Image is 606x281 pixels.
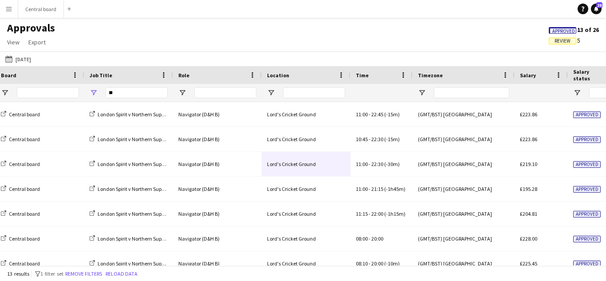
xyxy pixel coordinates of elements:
span: 22:45 [371,111,383,118]
button: Central board [18,0,64,18]
span: 11:15 [356,210,368,217]
span: - [369,111,370,118]
span: London Spirit v Northern Superchargers 100s [98,186,197,192]
span: 11:00 [356,111,368,118]
span: Approved [552,28,575,34]
div: Lord's Cricket Ground [262,102,350,127]
span: Central board [9,161,40,167]
span: £223.86 [520,136,537,142]
div: (GMT/BST) [GEOGRAPHIC_DATA] [413,177,515,201]
span: Central board [9,136,40,142]
span: - [369,186,370,192]
span: 28 [596,2,602,8]
span: Approved [573,211,601,218]
span: £228.00 [520,235,537,242]
span: London Spirit v Northern Superchargers 100s [98,136,197,142]
span: (-15m) [384,136,400,142]
span: Approved [573,186,601,193]
span: £219.10 [520,161,537,167]
a: London Spirit v Northern Superchargers 100s [90,111,197,118]
span: 1 filter set [40,270,63,277]
div: Navigator (D&H B) [173,152,262,176]
span: Approved [573,161,601,168]
a: London Spirit v Northern Superchargers 100s [90,186,197,192]
span: 21:15 [371,186,383,192]
a: London Spirit v Northern Superchargers 100s [90,136,197,142]
span: 5 [549,36,580,44]
span: London Spirit v Northern Superchargers 100s [98,235,197,242]
button: Open Filter Menu [418,89,426,97]
input: Board Filter Input [17,87,79,98]
input: Location Filter Input [283,87,345,98]
div: Lord's Cricket Ground [262,177,350,201]
span: (-1h45m) [384,186,405,192]
span: London Spirit v Northern Superchargers 100s [98,210,197,217]
span: London Spirit v Northern Superchargers 100s [98,161,197,167]
span: Salary [520,72,536,79]
span: Central board [9,111,40,118]
a: Central board [1,111,40,118]
span: (-1h15m) [384,210,405,217]
span: 22:00 [371,210,383,217]
button: [DATE] [4,54,33,64]
div: (GMT/BST) [GEOGRAPHIC_DATA] [413,152,515,176]
span: 13 of 26 [549,26,599,34]
span: Export [28,38,46,46]
button: Open Filter Menu [90,89,98,97]
a: View [4,36,23,48]
span: 11:00 [356,186,368,192]
span: 08:00 [356,235,368,242]
input: Job Title Filter Input [106,87,168,98]
a: London Spirit v Northern Superchargers 100s [90,161,197,167]
span: Review [555,38,571,44]
span: Approved [573,236,601,242]
a: London Spirit v Northern Superchargers 100s [90,210,197,217]
a: Central board [1,186,40,192]
a: London Spirit v Northern Superchargers 100s [90,235,197,242]
a: 28 [591,4,602,14]
div: (GMT/BST) [GEOGRAPHIC_DATA] [413,102,515,127]
input: Timezone Filter Input [434,87,509,98]
input: Role Filter Input [194,87,256,98]
span: - [369,136,370,142]
span: - [369,161,370,167]
div: (GMT/BST) [GEOGRAPHIC_DATA] [413,202,515,226]
span: £223.86 [520,111,537,118]
span: Approved [573,111,601,118]
span: Board [1,72,16,79]
button: Remove filters [63,269,104,279]
div: Navigator (D&H B) [173,202,262,226]
span: 20:00 [371,235,383,242]
button: Open Filter Menu [573,89,581,97]
div: (GMT/BST) [GEOGRAPHIC_DATA] [413,226,515,251]
div: Navigator (D&H B) [173,226,262,251]
span: - [369,210,370,217]
div: Lord's Cricket Ground [262,251,350,276]
span: 22:30 [371,161,383,167]
div: Navigator (D&H B) [173,177,262,201]
button: Open Filter Menu [1,89,9,97]
span: Salary status [573,68,605,82]
span: Central board [9,186,40,192]
span: 11:00 [356,161,368,167]
span: Central board [9,235,40,242]
span: (-30m) [384,161,400,167]
span: Timezone [418,72,443,79]
span: (-15m) [384,111,400,118]
span: London Spirit v Northern Superchargers 100s [98,111,197,118]
span: £204.81 [520,210,537,217]
span: 10:45 [356,136,368,142]
button: Open Filter Menu [267,89,275,97]
span: Role [178,72,189,79]
button: Open Filter Menu [178,89,186,97]
a: Export [25,36,49,48]
a: Central board [1,210,40,217]
a: Central board [1,161,40,167]
div: Navigator (D&H B) [173,251,262,276]
span: Approved [573,136,601,143]
div: Lord's Cricket Ground [262,152,350,176]
span: Time [356,72,369,79]
span: Location [267,72,289,79]
span: Central board [9,210,40,217]
span: Job Title [90,72,112,79]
